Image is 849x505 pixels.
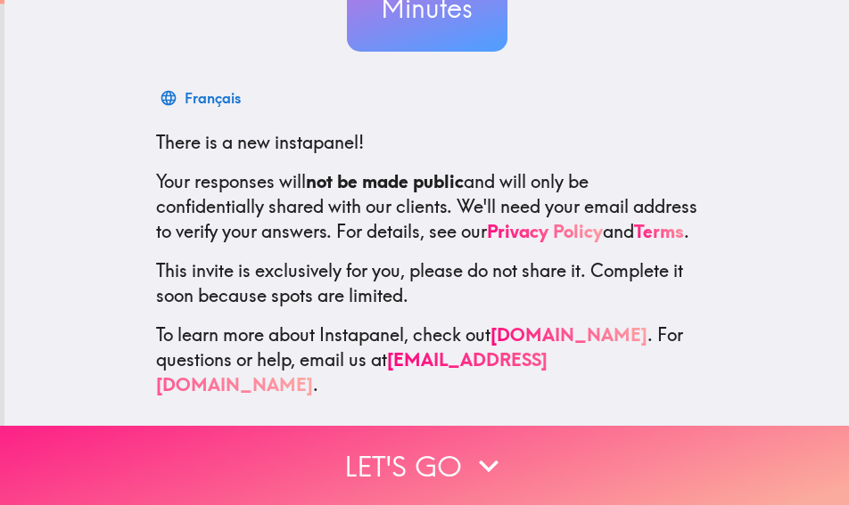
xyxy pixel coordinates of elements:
[487,220,603,242] a: Privacy Policy
[156,322,698,397] p: To learn more about Instapanel, check out . For questions or help, email us at .
[156,169,698,244] p: Your responses will and will only be confidentially shared with our clients. We'll need your emai...
[156,131,364,153] span: There is a new instapanel!
[156,348,548,395] a: [EMAIL_ADDRESS][DOMAIN_NAME]
[634,220,684,242] a: Terms
[156,80,248,116] button: Français
[185,86,241,110] div: Français
[306,170,464,192] b: not be made public
[156,258,698,308] p: This invite is exclusively for you, please do not share it. Complete it soon because spots are li...
[490,323,647,346] a: [DOMAIN_NAME]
